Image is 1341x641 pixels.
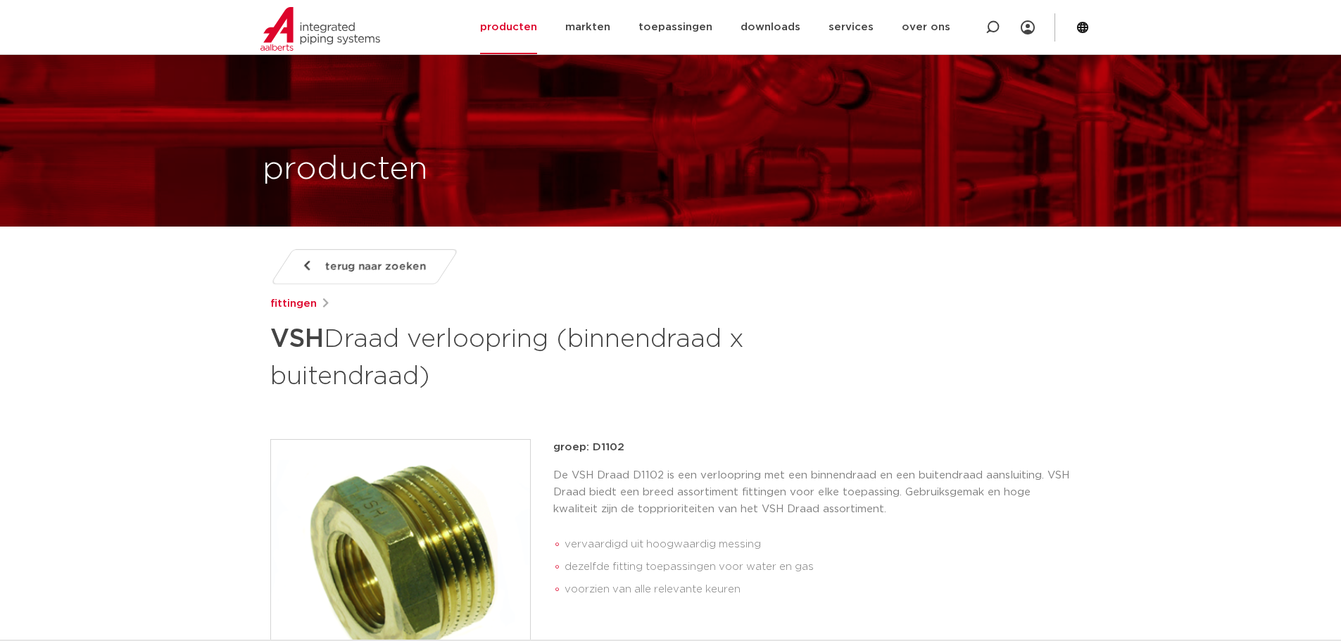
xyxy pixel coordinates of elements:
[553,439,1071,456] p: groep: D1102
[553,467,1071,518] p: De VSH Draad D1102 is een verloopring met een binnendraad en een buitendraad aansluiting. VSH Dra...
[565,533,1071,556] li: vervaardigd uit hoogwaardig messing
[270,249,458,284] a: terug naar zoeken
[565,556,1071,578] li: dezelfde fitting toepassingen voor water en gas
[565,578,1071,601] li: voorzien van alle relevante keuren
[270,318,799,394] h1: Draad verloopring (binnendraad x buitendraad)
[270,296,317,312] a: fittingen
[325,255,426,278] span: terug naar zoeken
[270,326,324,352] strong: VSH
[263,147,428,192] h1: producten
